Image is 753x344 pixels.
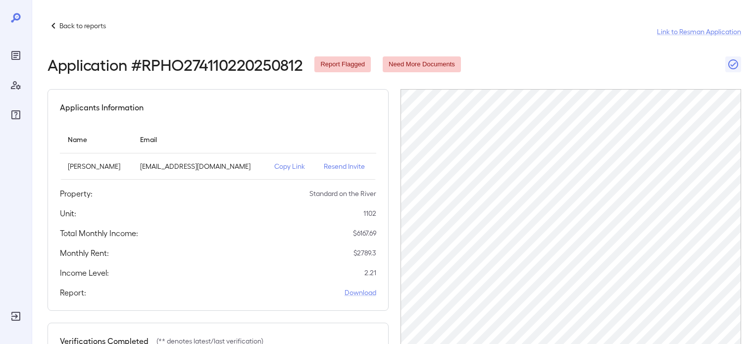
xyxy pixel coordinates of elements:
h2: Application # RPHO274110220250812 [48,55,302,73]
a: Download [345,288,376,297]
h5: Monthly Rent: [60,247,109,259]
table: simple table [60,125,376,180]
h5: Total Monthly Income: [60,227,138,239]
h5: Report: [60,287,86,298]
p: Back to reports [59,21,106,31]
p: [EMAIL_ADDRESS][DOMAIN_NAME] [140,161,258,171]
p: Resend Invite [324,161,368,171]
h5: Applicants Information [60,101,144,113]
p: $ 2789.3 [353,248,376,258]
button: Close Report [725,56,741,72]
p: $ 6167.69 [353,228,376,238]
h5: Income Level: [60,267,109,279]
a: Link to Resman Application [657,27,741,37]
p: 2.21 [364,268,376,278]
p: Copy Link [274,161,308,171]
h5: Property: [60,188,93,199]
span: Need More Documents [383,60,461,69]
p: [PERSON_NAME] [68,161,124,171]
div: Reports [8,48,24,63]
p: Standard on the River [309,189,376,198]
th: Email [132,125,266,153]
div: Log Out [8,308,24,324]
th: Name [60,125,132,153]
p: 1102 [363,208,376,218]
div: Manage Users [8,77,24,93]
span: Report Flagged [314,60,371,69]
div: FAQ [8,107,24,123]
h5: Unit: [60,207,76,219]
